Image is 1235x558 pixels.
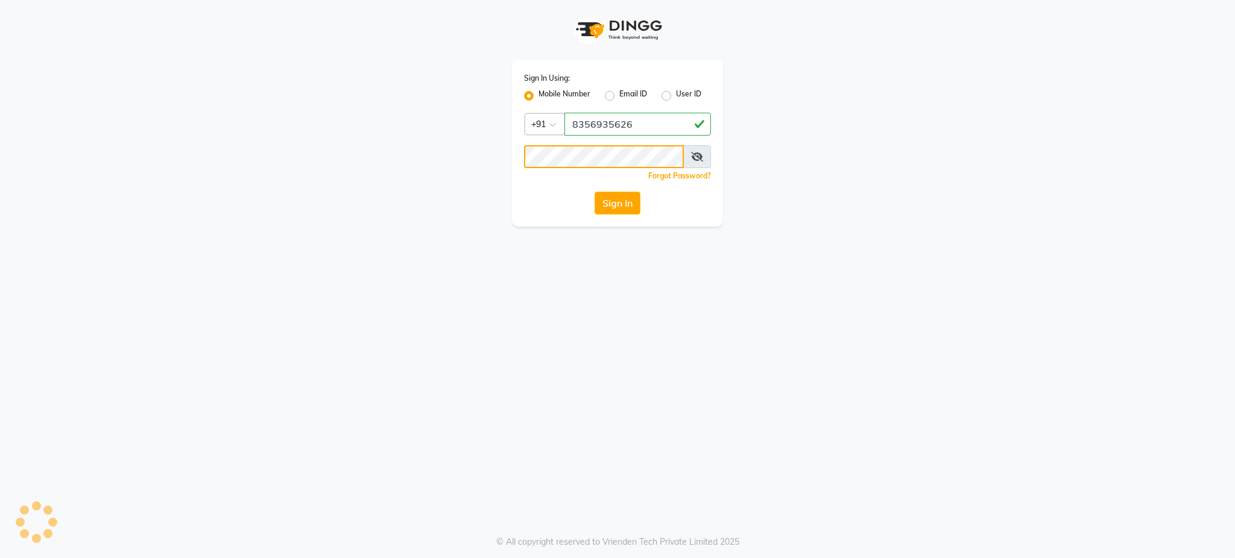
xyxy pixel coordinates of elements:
label: User ID [676,89,701,103]
button: Sign In [595,192,640,215]
input: Username [564,113,711,136]
a: Forgot Password? [648,171,711,180]
input: Username [524,145,684,168]
label: Email ID [619,89,647,103]
label: Sign In Using: [524,73,570,84]
img: logo1.svg [569,12,666,48]
label: Mobile Number [539,89,590,103]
